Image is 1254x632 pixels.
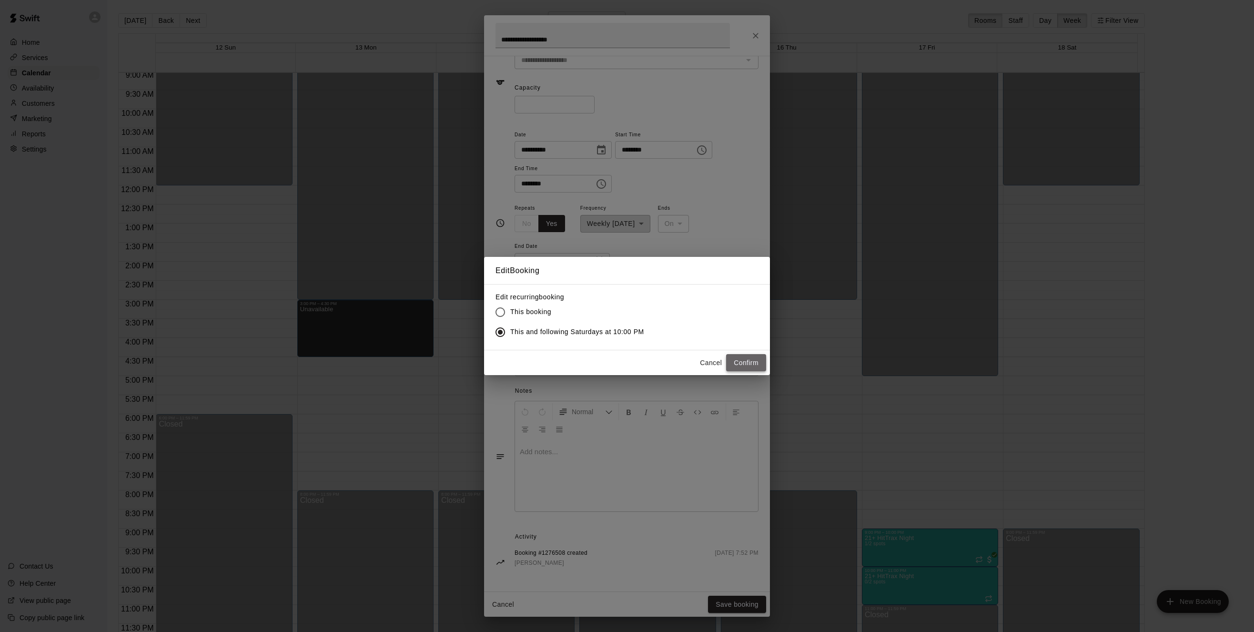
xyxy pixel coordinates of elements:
h2: Edit Booking [484,257,770,285]
label: Edit recurring booking [496,292,652,302]
button: Cancel [696,354,726,372]
span: This booking [510,307,551,317]
button: Confirm [726,354,766,372]
span: This and following Saturdays at 10:00 PM [510,327,644,337]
